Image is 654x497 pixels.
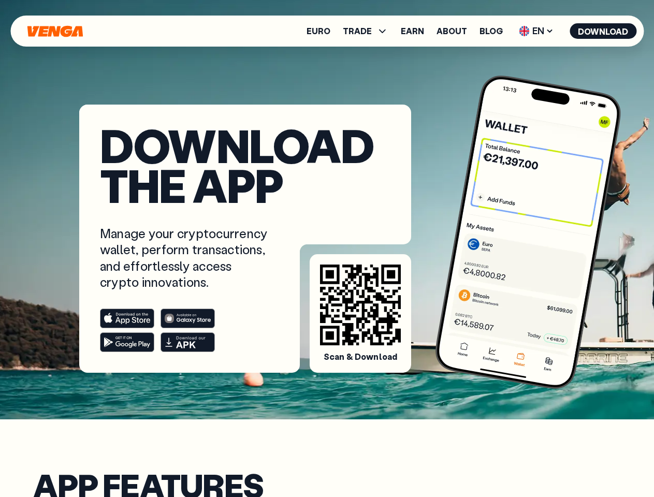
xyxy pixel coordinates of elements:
button: Download [570,23,636,39]
img: phone [432,72,624,392]
a: Euro [307,27,330,35]
svg: Home [26,25,84,37]
a: Blog [479,27,503,35]
img: flag-uk [519,26,529,36]
span: TRADE [343,25,388,37]
p: Manage your cryptocurrency wallet, perform transactions, and effortlessly access crypto innovations. [100,225,270,290]
span: TRADE [343,27,372,35]
span: Scan & Download [324,352,397,362]
a: About [437,27,467,35]
a: Earn [401,27,424,35]
span: EN [515,23,557,39]
h1: Download the app [100,125,390,204]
